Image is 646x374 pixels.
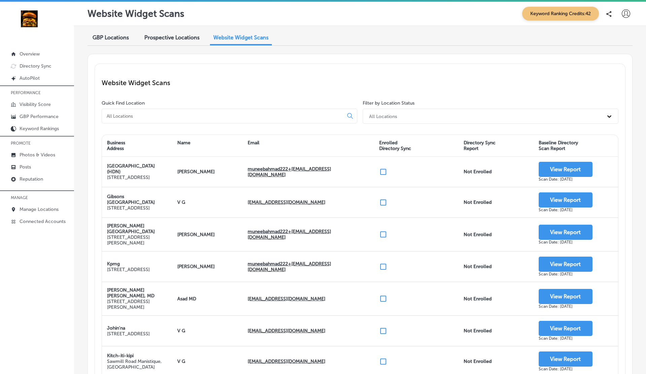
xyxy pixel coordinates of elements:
div: Business Address [107,140,125,151]
strong: Kpmg [107,261,120,267]
div: Scan Date: [DATE] [539,177,593,182]
strong: Asad MD [177,296,196,302]
div: Enrolled Directory Sync [379,140,411,151]
label: Quick Find Location [102,100,145,106]
p: Website Widget Scans [102,79,618,87]
p: Manage Locations [20,207,59,212]
div: Email [248,140,259,146]
div: Scan Date: [DATE] [539,240,593,245]
div: All Locations [369,113,397,119]
strong: V G [177,359,185,364]
p: Sawmill Road Manistique, [GEOGRAPHIC_DATA] [107,359,167,370]
strong: [PERSON_NAME] [177,169,215,175]
p: Connected Accounts [20,219,66,224]
strong: [EMAIL_ADDRESS][DOMAIN_NAME] [248,328,325,334]
div: Not Enrolled [459,187,534,217]
p: [STREET_ADDRESS] [107,205,167,211]
strong: V G [177,199,185,205]
p: Photos & Videos [20,152,55,158]
div: Not Enrolled [459,282,534,315]
strong: [EMAIL_ADDRESS][DOMAIN_NAME] [248,359,325,364]
div: Scan Date: [DATE] [539,367,593,371]
p: [STREET_ADDRESS][PERSON_NAME] [107,299,167,310]
div: Scan Date: [DATE] [539,272,593,276]
a: View Report [539,262,593,267]
p: [STREET_ADDRESS] [107,267,150,272]
p: AutoPilot [20,75,40,81]
img: 236f6248-51d4-441f-81ca-bd39460844ec278044108_140003795218032_8071878743168997487_n.jpg [11,10,48,27]
strong: Johin'na [107,325,125,331]
a: View Report [539,326,593,332]
strong: [GEOGRAPHIC_DATA] (HDN) [107,163,155,175]
label: Filter by Location Status [363,100,415,106]
p: Visibility Score [20,102,51,107]
div: Name [177,140,190,146]
button: View Report [539,225,593,240]
button: View Report [539,162,593,177]
span: Keyword Ranking Credits: 42 [522,7,599,21]
p: Directory Sync [20,63,51,69]
a: View Report [539,167,593,173]
p: Reputation [20,176,43,182]
strong: [PERSON_NAME] [177,264,215,269]
div: Scan Date: [DATE] [539,304,593,309]
a: View Report [539,197,593,203]
div: Not Enrolled [459,157,534,187]
div: Directory Sync Report [464,140,496,151]
strong: muneebahmad222+[EMAIL_ADDRESS][DOMAIN_NAME] [248,229,331,240]
p: Overview [20,51,40,57]
p: Website Widget Scans [87,8,184,19]
button: View Report [539,351,593,367]
span: Website Widget Scans [213,34,268,41]
span: GBP Locations [93,34,129,41]
strong: [EMAIL_ADDRESS][DOMAIN_NAME] [248,296,325,302]
p: [STREET_ADDRESS] [107,331,150,337]
div: Scan Date: [DATE] [539,336,593,341]
a: View Report [539,230,593,235]
button: View Report [539,192,593,208]
div: Not Enrolled [459,252,534,282]
strong: [PERSON_NAME][GEOGRAPHIC_DATA] [107,223,155,234]
p: [STREET_ADDRESS] [107,175,167,180]
strong: muneebahmad222+[EMAIL_ADDRESS][DOMAIN_NAME] [248,261,331,272]
p: Keyword Rankings [20,126,59,132]
a: View Report [539,357,593,362]
button: View Report [539,257,593,272]
div: Not Enrolled [459,218,534,251]
strong: [PERSON_NAME] [PERSON_NAME], MD [107,287,154,299]
p: Posts [20,164,31,170]
div: Baseline Directory Scan Report [539,140,578,151]
button: View Report [539,321,593,336]
strong: muneebahmad222+[EMAIL_ADDRESS][DOMAIN_NAME] [248,166,331,178]
strong: [PERSON_NAME] [177,232,215,237]
strong: [EMAIL_ADDRESS][DOMAIN_NAME] [248,199,325,205]
span: Prospective Locations [144,34,200,41]
div: Not Enrolled [459,316,534,346]
strong: Kitch-iti-kipi [107,353,134,359]
div: Scan Date: [DATE] [539,208,593,212]
button: View Report [539,289,593,304]
strong: Gibsons [GEOGRAPHIC_DATA] [107,194,155,205]
input: All Locations [106,113,342,119]
a: View Report [539,294,593,300]
strong: V G [177,328,185,334]
p: GBP Performance [20,114,59,119]
p: [STREET_ADDRESS][PERSON_NAME] [107,234,167,246]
